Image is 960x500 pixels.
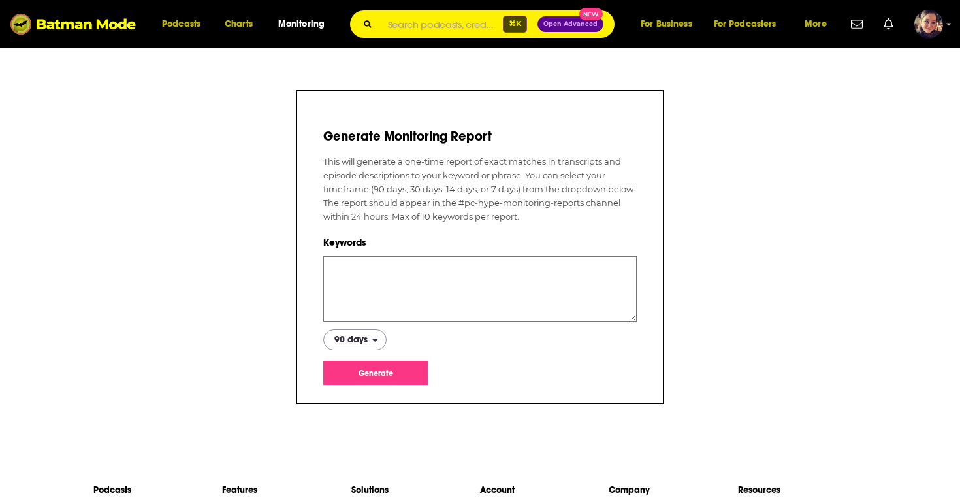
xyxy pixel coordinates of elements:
[714,15,776,33] span: For Podcasters
[383,11,503,37] input: Search podcasts, credits, & more...
[216,14,261,35] a: Charts
[543,21,598,27] span: Open Advanced
[503,16,527,33] span: ⌘ K
[162,15,200,33] span: Podcasts
[795,14,843,35] button: open menu
[878,13,899,35] a: Show notifications dropdown
[278,15,325,33] span: Monitoring
[914,10,943,39] button: Show profile menu
[537,16,603,32] button: Open AdvancedNew
[914,10,943,39] span: Logged in as Sydneyk
[269,14,342,35] button: open menu
[914,10,943,39] img: User Profile
[323,112,637,144] h2: Generate Monitoring Report
[225,15,253,33] span: Charts
[323,329,637,350] h2: Time Frame
[153,14,217,35] button: open menu
[846,13,868,35] a: Show notifications dropdown
[323,329,387,350] button: open menu
[334,335,368,344] span: 90 days
[705,14,795,35] button: open menu
[10,12,136,37] img: Batman Mode
[323,155,637,224] p: This will generate a one-time report of exact matches in transcripts and episode descriptions to ...
[632,14,709,35] button: open menu
[805,15,827,33] span: More
[641,15,692,33] span: For Business
[323,361,428,385] button: Generate
[323,234,637,251] div: Keywords
[362,10,627,38] div: Search podcasts, credits, & more...
[579,8,603,20] span: New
